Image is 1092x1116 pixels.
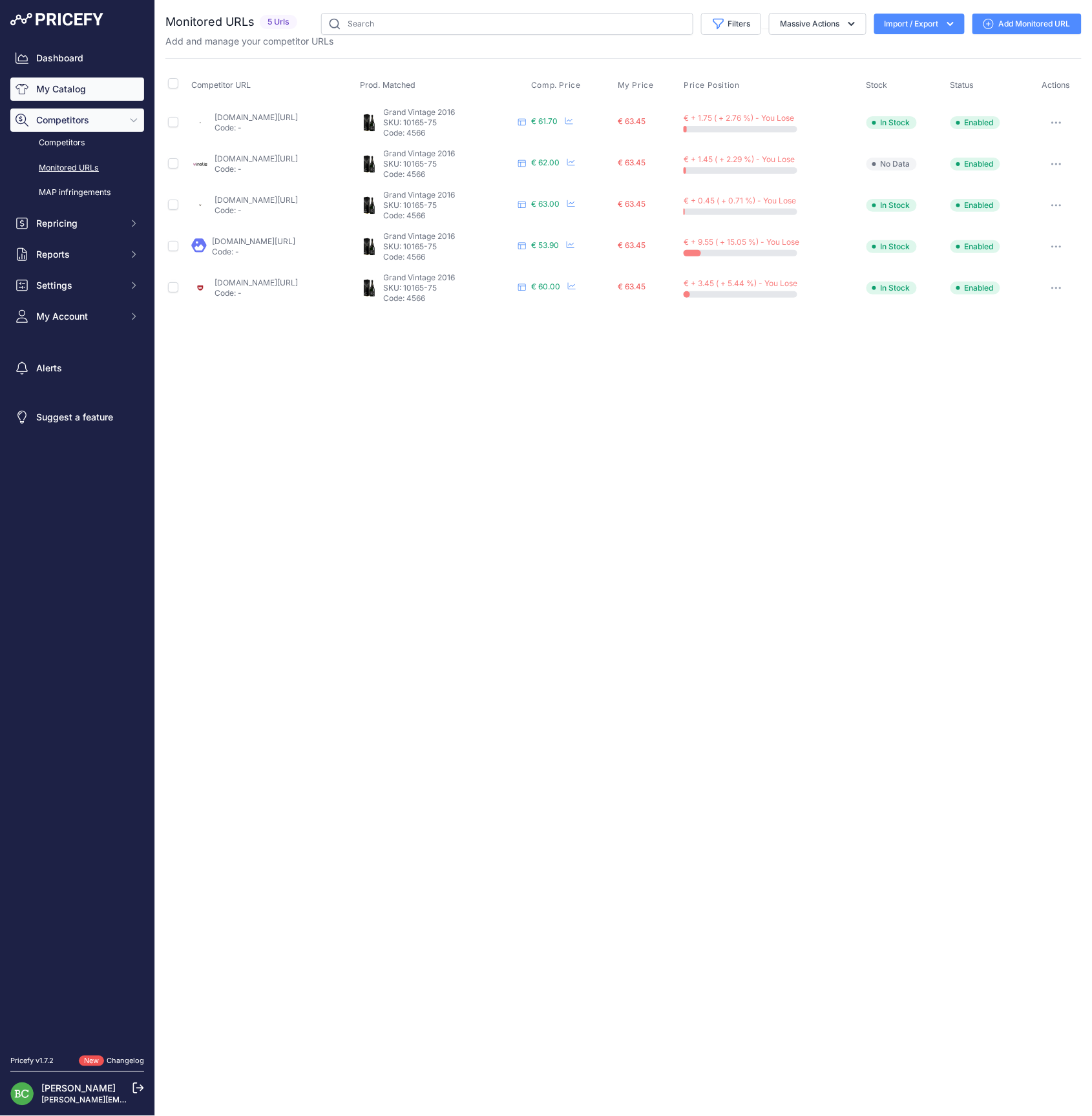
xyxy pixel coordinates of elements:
[10,157,144,180] a: Monitored URLs
[701,13,761,35] button: Filters
[10,13,103,26] img: Pricefy Logo
[866,80,888,90] span: Stock
[10,77,144,101] a: My Catalog
[10,1056,54,1067] div: Pricefy v1.7.2
[384,293,513,304] p: Code: 4566
[10,46,144,1040] nav: Sidebar
[10,46,144,70] a: Dashboard
[531,282,560,291] span: € 60.00
[684,80,742,90] button: Price Position
[972,14,1082,34] a: Add Monitored URL
[866,282,917,294] span: In Stock
[107,1057,144,1066] a: Changelog
[191,80,251,90] span: Competitor URL
[10,181,144,204] a: MAP infringements
[769,13,866,35] button: Massive Actions
[618,240,646,250] span: € 63.45
[10,212,144,235] button: Repricing
[215,112,298,122] a: [DOMAIN_NAME][URL]
[950,199,1000,212] span: Enabled
[684,278,797,288] span: € + 3.45 ( + 5.44 %) - You Lose
[950,80,974,90] span: Status
[384,200,513,211] p: SKU: 10165-75
[384,211,513,221] p: Code: 4566
[10,305,144,328] button: My Account
[950,116,1000,129] span: Enabled
[384,190,456,200] span: Grand Vintage 2016
[41,1095,304,1105] a: [PERSON_NAME][EMAIL_ADDRESS][DOMAIN_NAME][PERSON_NAME]
[361,80,416,90] span: Prod. Matched
[215,164,298,174] p: Code: -
[866,158,917,170] span: No Data
[215,205,298,216] p: Code: -
[215,195,298,205] a: [DOMAIN_NAME][URL]
[384,159,513,169] p: SKU: 10165-75
[215,288,298,298] p: Code: -
[950,158,1000,170] span: Enabled
[618,80,654,90] span: My Price
[618,158,646,167] span: € 63.45
[684,80,739,90] span: Price Position
[1042,80,1071,90] span: Actions
[866,199,917,212] span: In Stock
[260,15,297,30] span: 5 Urls
[36,217,121,230] span: Repricing
[321,13,693,35] input: Search
[684,154,795,164] span: € + 1.45 ( + 2.29 %) - You Lose
[531,80,581,90] span: Comp. Price
[618,282,646,291] span: € 63.45
[618,80,656,90] button: My Price
[618,116,646,126] span: € 63.45
[384,107,456,117] span: Grand Vintage 2016
[215,278,298,287] a: [DOMAIN_NAME][URL]
[684,196,796,205] span: € + 0.45 ( + 0.71 %) - You Lose
[36,310,121,323] span: My Account
[10,356,144,380] a: Alerts
[874,14,965,34] button: Import / Export
[165,35,333,48] p: Add and manage your competitor URLs
[41,1083,116,1094] a: [PERSON_NAME]
[384,118,513,128] p: SKU: 10165-75
[531,158,560,167] span: € 62.00
[36,279,121,292] span: Settings
[215,123,298,133] p: Code: -
[384,128,513,138] p: Code: 4566
[36,248,121,261] span: Reports
[10,132,144,154] a: Competitors
[215,154,298,163] a: [DOMAIN_NAME][URL]
[165,13,255,31] h2: Monitored URLs
[384,252,513,262] p: Code: 4566
[36,114,121,127] span: Competitors
[531,80,583,90] button: Comp. Price
[384,149,456,158] span: Grand Vintage 2016
[866,116,917,129] span: In Stock
[684,113,794,123] span: € + 1.75 ( + 2.76 %) - You Lose
[384,283,513,293] p: SKU: 10165-75
[10,108,144,132] button: Competitors
[384,273,456,282] span: Grand Vintage 2016
[10,243,144,266] button: Reports
[950,282,1000,294] span: Enabled
[10,274,144,297] button: Settings
[684,237,799,247] span: € + 9.55 ( + 15.05 %) - You Lose
[79,1056,104,1067] span: New
[866,240,917,253] span: In Stock
[10,406,144,429] a: Suggest a feature
[531,116,558,126] span: € 61.70
[384,231,456,241] span: Grand Vintage 2016
[212,247,295,257] p: Code: -
[950,240,1000,253] span: Enabled
[212,236,295,246] a: [DOMAIN_NAME][URL]
[531,199,560,209] span: € 63.00
[384,242,513,252] p: SKU: 10165-75
[531,240,559,250] span: € 53.90
[618,199,646,209] span: € 63.45
[384,169,513,180] p: Code: 4566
